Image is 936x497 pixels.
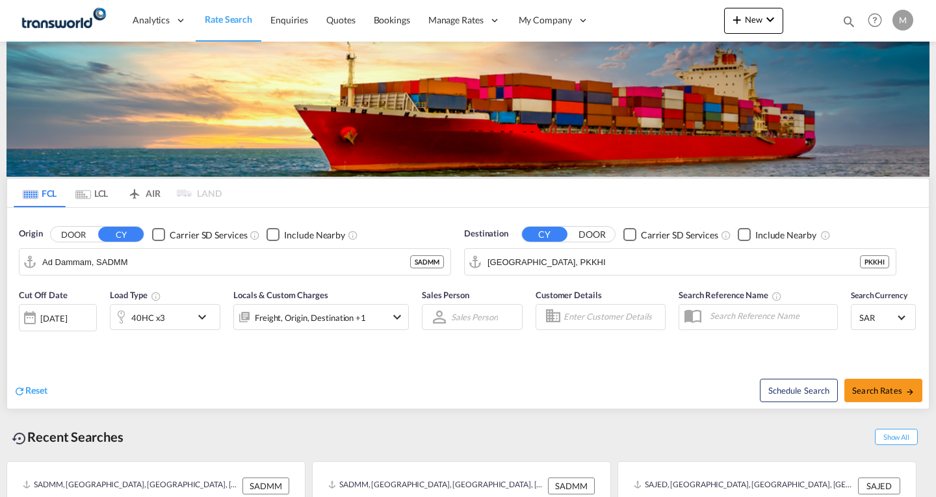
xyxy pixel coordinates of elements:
div: Carrier SD Services [641,229,718,242]
button: icon-plus 400-fgNewicon-chevron-down [724,8,783,34]
div: [DATE] [19,304,97,331]
md-icon: Your search will be saved by the below given name [772,291,782,301]
md-icon: icon-airplane [127,186,142,196]
img: LCL+%26+FCL+BACKGROUND.png [6,42,929,177]
input: Search by Port [487,252,860,272]
div: SADMM [410,255,444,268]
div: M [892,10,913,31]
md-icon: icon-plus 400-fg [729,12,745,27]
span: Manage Rates [428,14,484,27]
span: SAR [859,312,896,324]
md-tab-item: FCL [14,179,66,207]
span: Reset [25,385,47,396]
input: Enter Customer Details [564,307,661,327]
div: Freight Origin Destination Factory Stuffingicon-chevron-down [233,304,409,330]
span: My Company [519,14,572,27]
md-tab-item: LCL [66,179,118,207]
md-icon: icon-backup-restore [12,431,27,446]
div: Carrier SD Services [170,229,247,242]
span: Cut Off Date [19,290,68,300]
md-icon: Unchecked: Search for CY (Container Yard) services for all selected carriers.Checked : Search for... [721,230,731,240]
md-checkbox: Checkbox No Ink [152,227,247,241]
md-icon: Unchecked: Ignores neighbouring ports when fetching rates.Checked : Includes neighbouring ports w... [348,230,358,240]
span: Show All [875,429,918,445]
span: Customer Details [536,290,601,300]
div: [DATE] [40,312,67,324]
span: Analytics [133,14,170,27]
div: PKKHI [860,255,889,268]
span: Search Reference Name [679,290,782,300]
md-input-container: Ad Dammam, SADMM [19,249,450,275]
div: Include Nearby [284,229,345,242]
md-icon: icon-magnify [842,14,856,29]
div: SADMM, Ad Dammam, Saudi Arabia, Middle East, Middle East [23,478,239,494]
div: SADMM [242,478,289,494]
md-select: Sales Person [450,307,499,326]
span: Search Currency [851,290,907,300]
div: icon-magnify [842,14,856,34]
md-select: Select Currency: ﷼ SARSaudi Arabia Riyal [858,308,909,327]
button: CY [522,227,567,242]
span: Rate Search [205,14,252,25]
md-icon: icon-information-outline [151,291,161,301]
md-input-container: Karachi, PKKHI [465,249,896,275]
span: Origin [19,227,42,240]
span: Bookings [374,14,410,25]
span: Locals & Custom Charges [233,290,328,300]
span: Search Rates [852,385,915,396]
div: SAJED, Jeddah, Saudi Arabia, Middle East, Middle East [634,478,855,494]
md-tab-item: AIR [118,179,170,207]
div: SADMM [548,478,595,494]
md-checkbox: Checkbox No Ink [738,227,816,241]
md-icon: icon-arrow-right [905,387,915,396]
span: Quotes [326,14,355,25]
md-checkbox: Checkbox No Ink [266,227,345,241]
span: New [729,14,778,25]
div: 40HC x3icon-chevron-down [110,304,220,330]
div: Origin DOOR CY Checkbox No InkUnchecked: Search for CY (Container Yard) services for all selected... [7,208,929,409]
input: Search Reference Name [703,306,837,325]
md-icon: icon-chevron-down [762,12,778,27]
button: Note: By default Schedule search will only considerorigin ports, destination ports and cut off da... [760,379,838,402]
md-icon: icon-refresh [14,385,25,397]
md-icon: Unchecked: Search for CY (Container Yard) services for all selected carriers.Checked : Search for... [250,230,260,240]
img: 1a84b2306ded11f09c1219774cd0a0fe.png [19,6,107,35]
span: Destination [464,227,508,240]
span: Sales Person [422,290,469,300]
div: icon-refreshReset [14,384,47,398]
div: 40HC x3 [131,309,165,327]
div: Recent Searches [6,422,129,452]
span: Enquiries [270,14,308,25]
md-icon: icon-chevron-down [194,309,216,325]
div: Help [864,9,892,32]
md-datepicker: Select [19,330,29,348]
button: CY [98,227,144,242]
div: Include Nearby [755,229,816,242]
div: Freight Origin Destination Factory Stuffing [255,309,366,327]
md-icon: Unchecked: Ignores neighbouring ports when fetching rates.Checked : Includes neighbouring ports w... [820,230,831,240]
md-icon: icon-chevron-down [389,309,405,325]
button: DOOR [569,227,615,242]
button: Search Ratesicon-arrow-right [844,379,922,402]
md-checkbox: Checkbox No Ink [623,227,718,241]
button: DOOR [51,227,96,242]
input: Search by Port [42,252,410,272]
div: SAJED [858,478,900,494]
md-pagination-wrapper: Use the left and right arrow keys to navigate between tabs [14,179,222,207]
span: Help [864,9,886,31]
span: Load Type [110,290,161,300]
div: SADMM, Ad Dammam, Saudi Arabia, Middle East, Middle East [328,478,545,494]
